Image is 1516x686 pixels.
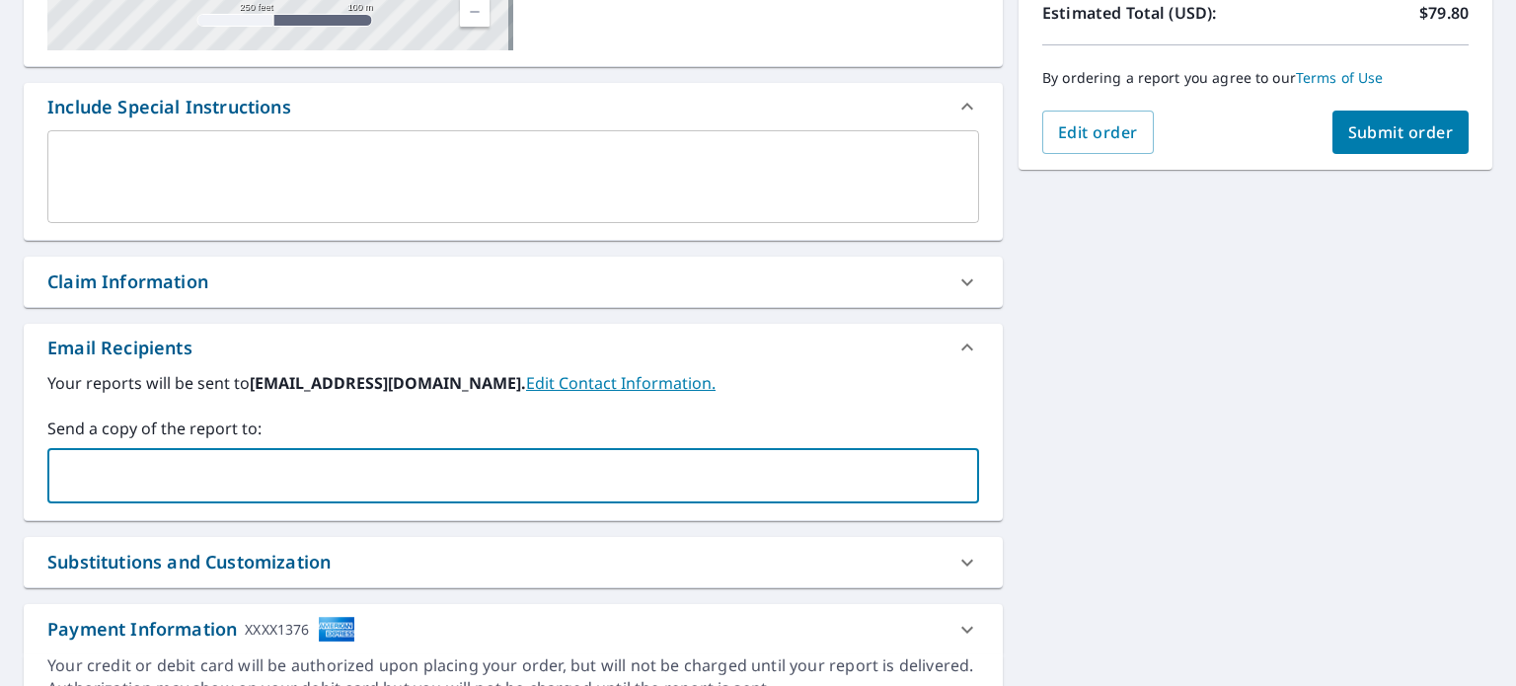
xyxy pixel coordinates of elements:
[47,371,979,395] label: Your reports will be sent to
[47,268,208,295] div: Claim Information
[318,616,355,643] img: cardImage
[1042,111,1154,154] button: Edit order
[24,324,1003,371] div: Email Recipients
[47,549,331,575] div: Substitutions and Customization
[1348,121,1454,143] span: Submit order
[47,417,979,440] label: Send a copy of the report to:
[245,616,309,643] div: XXXX1376
[1419,1,1469,25] p: $79.80
[250,372,526,394] b: [EMAIL_ADDRESS][DOMAIN_NAME].
[1296,68,1384,87] a: Terms of Use
[47,616,355,643] div: Payment Information
[1058,121,1138,143] span: Edit order
[24,83,1003,130] div: Include Special Instructions
[526,372,716,394] a: EditContactInfo
[24,537,1003,587] div: Substitutions and Customization
[24,257,1003,307] div: Claim Information
[1332,111,1470,154] button: Submit order
[24,604,1003,654] div: Payment InformationXXXX1376cardImage
[1042,69,1469,87] p: By ordering a report you agree to our
[47,94,291,120] div: Include Special Instructions
[1042,1,1255,25] p: Estimated Total (USD):
[47,335,192,361] div: Email Recipients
